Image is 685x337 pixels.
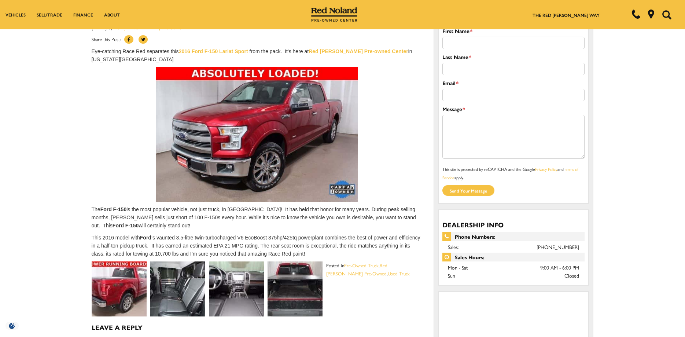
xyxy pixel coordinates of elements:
[448,264,468,271] span: Mon - Sat
[533,12,600,18] a: The Red [PERSON_NAME] Way
[442,232,585,241] span: Phone Numbers:
[179,48,250,54] a: 2016 Ford F-150 Lariat Sport
[92,261,147,316] img: Used 2016 Ford F-150 Lariat For Sale Red Noland Pre-Owned Colorado Springs
[92,234,423,258] p: This 2016 model with ‘s vaunted 3.5-litre twin-turbocharged V6 EcoBoost 375hp/425tq powerplant co...
[92,47,423,63] p: Eye-catching Race Red separates this from the pack. It’s here at in [US_STATE][GEOGRAPHIC_DATA]
[113,223,139,228] strong: Ford F-150
[442,221,585,228] h3: Dealership Info
[442,105,465,113] label: Message
[209,261,264,316] img: Used 2016 Ford F-150 Lariat For Sale Red Noland Pre-Owned Interior Technology
[564,271,579,279] span: Closed
[309,48,408,54] a: Red [PERSON_NAME] Pre-owned Center
[448,243,459,250] span: Sales:
[442,166,578,181] a: Terms of Service
[535,166,557,172] a: Privacy Policy
[100,206,127,212] strong: Ford F-150
[442,27,472,35] label: First Name
[268,261,323,316] img: Used 2016 Ford F-150 Lariat For Sale Red Noland Pre-Owned truck bed
[92,324,423,331] h3: Leave a Reply
[388,270,410,277] a: Used Truck
[659,0,674,29] button: Open the search field
[179,48,248,54] strong: 2016 Ford F-150 Lariat Sport
[344,262,379,269] a: Pre-Owned Truck
[442,253,585,261] span: Sales Hours:
[92,35,423,47] div: Share this Post:
[448,272,455,279] span: Sun
[311,7,357,22] img: Red Noland Pre-Owned
[442,166,578,181] small: This site is protected by reCAPTCHA and the Google and apply.
[326,262,387,277] a: Red [PERSON_NAME] Pre-Owned
[537,243,579,250] a: [PHONE_NUMBER]
[4,322,21,330] section: Click to Open Cookie Consent Modal
[156,67,358,202] img: Used 2016 Ford F-150 Lariat for sale Red Noland PreOwned Colorado Springs
[311,10,357,17] a: Red Noland Pre-Owned
[442,53,471,61] label: Last Name
[140,235,151,241] strong: Ford
[442,185,494,196] input: Send your message
[442,79,458,87] label: Email
[150,261,205,316] img: Used 2016 Ford F-150 Lariat For Sale Red Noland Pre-Owned Rear Seat
[540,263,579,271] span: 9:00 AM - 6:00 PM
[4,322,21,330] img: Opt-Out Icon
[92,205,423,230] p: The is the most popular vehicle, not just truck, in [GEOGRAPHIC_DATA]! It has held that honor for...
